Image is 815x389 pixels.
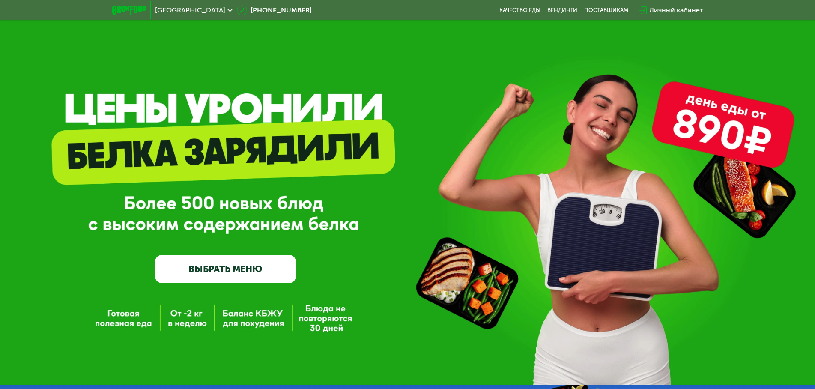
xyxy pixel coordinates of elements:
span: [GEOGRAPHIC_DATA] [155,7,225,14]
a: Вендинги [547,7,577,14]
a: [PHONE_NUMBER] [237,5,312,15]
div: поставщикам [584,7,628,14]
div: Личный кабинет [649,5,703,15]
a: Качество еды [499,7,540,14]
a: ВЫБРАТЬ МЕНЮ [155,255,296,283]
